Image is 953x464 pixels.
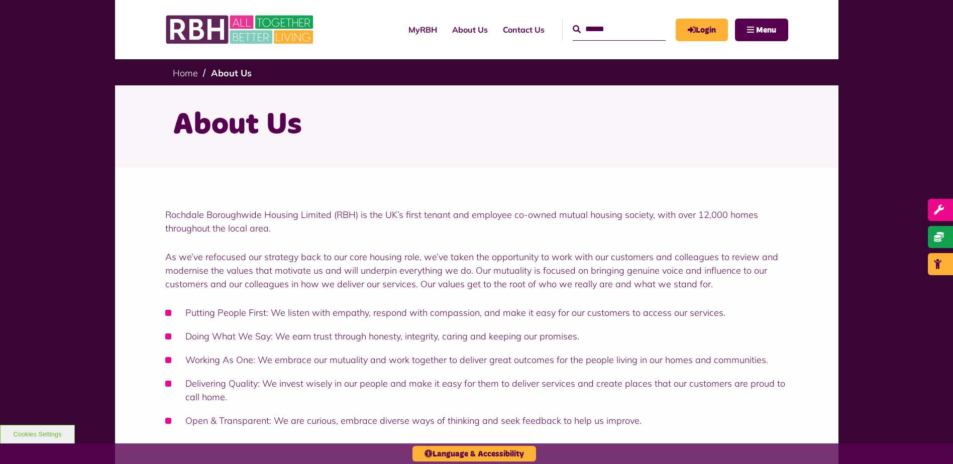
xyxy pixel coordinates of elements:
[165,353,788,367] li: Working As One: We embrace our mutuality and work together to deliver great outcomes for the peop...
[908,419,953,464] iframe: Netcall Web Assistant for live chat
[412,446,536,461] button: Language & Accessibility
[445,16,495,43] a: About Us
[495,16,552,43] a: Contact Us
[735,19,788,41] button: Navigation
[165,208,788,235] p: Rochdale Boroughwide Housing Limited (RBH) is the UK’s first tenant and employee co-owned mutual ...
[165,10,316,49] img: RBH
[165,250,788,291] p: As we’ve refocused our strategy back to our core housing role, we’ve taken the opportunity to wor...
[165,306,788,319] li: Putting People First: We listen with empathy, respond with compassion, and make it easy for our c...
[211,67,252,79] a: About Us
[173,67,198,79] a: Home
[165,377,788,404] li: Delivering Quality: We invest wisely in our people and make it easy for them to deliver services ...
[165,414,788,427] li: Open & Transparent: We are curious, embrace diverse ways of thinking and seek feedback to help us...
[756,26,776,34] span: Menu
[401,16,445,43] a: MyRBH
[676,19,728,41] a: MyRBH
[173,105,781,145] h1: About Us
[165,329,788,343] li: Doing What We Say: We earn trust through honesty, integrity, caring and keeping our promises.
